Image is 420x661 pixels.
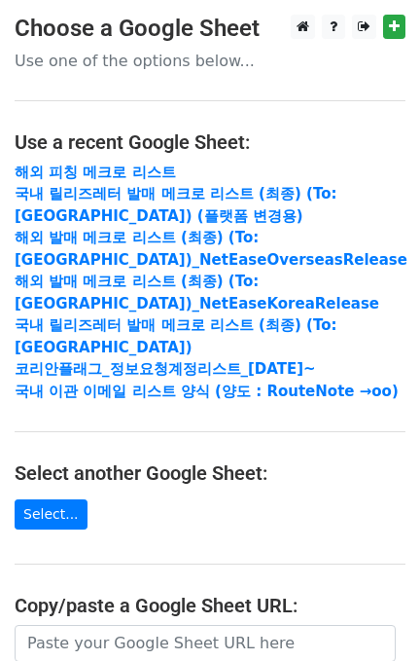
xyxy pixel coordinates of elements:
[15,383,399,400] a: 국내 이관 이메일 리스트 양식 (양도 : RouteNote →oo)
[15,185,336,225] a: 국내 릴리즈레터 발매 메크로 리스트 (최종) (To:[GEOGRAPHIC_DATA]) (플랫폼 변경용)
[15,273,379,312] a: 해외 발매 메크로 리스트 (최종) (To: [GEOGRAPHIC_DATA])_NetEaseKoreaRelease
[15,130,405,154] h4: Use a recent Google Sheet:
[15,360,316,378] a: 코리안플래그_정보요청계정리스트_[DATE]~
[15,164,176,181] a: 해외 피칭 메크로 리스트
[15,594,405,617] h4: Copy/paste a Google Sheet URL:
[15,229,407,269] a: 해외 발매 메크로 리스트 (최종) (To: [GEOGRAPHIC_DATA])_NetEaseOverseasRelease
[15,316,336,356] a: 국내 릴리즈레터 발매 메크로 리스트 (최종) (To:[GEOGRAPHIC_DATA])
[15,461,405,485] h4: Select another Google Sheet:
[15,51,405,71] p: Use one of the options below...
[15,499,87,530] a: Select...
[15,15,405,43] h3: Choose a Google Sheet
